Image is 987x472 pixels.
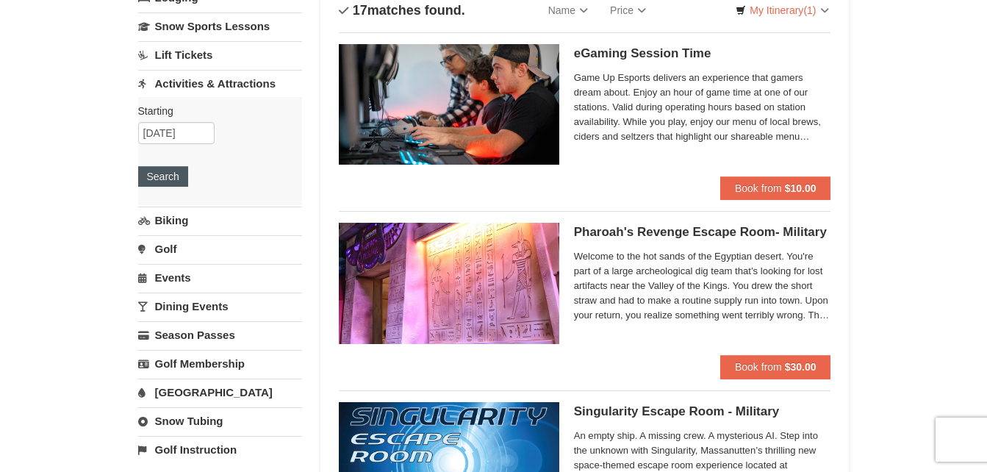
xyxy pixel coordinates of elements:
a: [GEOGRAPHIC_DATA] [138,379,302,406]
span: Welcome to the hot sands of the Egyptian desert. You're part of a large archeological dig team th... [574,249,831,323]
a: Golf Instruction [138,436,302,463]
h5: Singularity Escape Room - Military [574,404,831,419]
h4: matches found. [339,3,465,18]
h5: eGaming Session Time [574,46,831,61]
a: Snow Sports Lessons [138,12,302,40]
button: Book from $30.00 [720,355,831,379]
span: Book from [735,361,782,373]
strong: $10.00 [785,182,816,194]
a: Activities & Attractions [138,70,302,97]
a: Lift Tickets [138,41,302,68]
a: Dining Events [138,293,302,320]
img: 19664770-34-0b975b5b.jpg [339,44,559,165]
a: Biking [138,207,302,234]
a: Events [138,264,302,291]
a: Golf [138,235,302,262]
a: Season Passes [138,321,302,348]
img: 6619913-410-20a124c9.jpg [339,223,559,343]
h5: Pharoah's Revenge Escape Room- Military [574,225,831,240]
strong: $30.00 [785,361,816,373]
label: Starting [138,104,291,118]
span: Book from [735,182,782,194]
span: (1) [803,4,816,16]
a: Golf Membership [138,350,302,377]
button: Book from $10.00 [720,176,831,200]
span: 17 [353,3,367,18]
button: Search [138,166,188,187]
a: Snow Tubing [138,407,302,435]
span: Game Up Esports delivers an experience that gamers dream about. Enjoy an hour of game time at one... [574,71,831,144]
